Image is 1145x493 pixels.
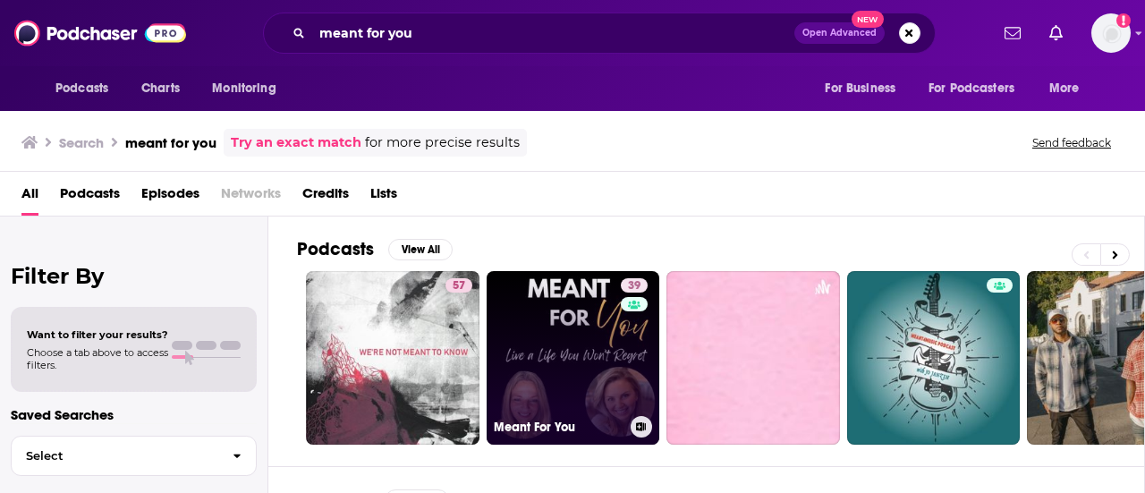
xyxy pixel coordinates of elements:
span: For Business [825,76,895,101]
a: Lists [370,179,397,216]
span: for more precise results [365,132,520,153]
h3: Meant For You [494,420,623,435]
button: Send feedback [1027,135,1116,150]
a: PodcastsView All [297,238,453,260]
a: 39 [621,278,648,293]
h2: Filter By [11,263,257,289]
span: Open Advanced [802,29,877,38]
span: New [852,11,884,28]
a: Show notifications dropdown [1042,18,1070,48]
p: Saved Searches [11,406,257,423]
h3: meant for you [125,134,216,151]
button: open menu [917,72,1040,106]
h2: Podcasts [297,238,374,260]
div: Search podcasts, credits, & more... [263,13,936,54]
span: More [1049,76,1080,101]
a: Episodes [141,179,199,216]
button: Select [11,436,257,476]
span: Networks [221,179,281,216]
button: Show profile menu [1091,13,1131,53]
span: Choose a tab above to access filters. [27,346,168,371]
span: Charts [141,76,180,101]
span: 57 [453,277,465,295]
button: open menu [1037,72,1102,106]
button: open menu [199,72,299,106]
img: Podchaser - Follow, Share and Rate Podcasts [14,16,186,50]
button: Open AdvancedNew [794,22,885,44]
span: Want to filter your results? [27,328,168,341]
span: Podcasts [55,76,108,101]
a: 39Meant For You [487,271,660,445]
button: open menu [812,72,918,106]
a: Credits [302,179,349,216]
a: All [21,179,38,216]
svg: Add a profile image [1116,13,1131,28]
h3: Search [59,134,104,151]
a: 57 [445,278,472,293]
button: View All [388,239,453,260]
a: Show notifications dropdown [997,18,1028,48]
a: Try an exact match [231,132,361,153]
span: For Podcasters [929,76,1014,101]
span: Logged in as LBraverman [1091,13,1131,53]
a: Charts [130,72,191,106]
button: open menu [43,72,131,106]
span: 39 [628,277,640,295]
a: Podcasts [60,179,120,216]
input: Search podcasts, credits, & more... [312,19,794,47]
a: 57 [306,271,479,445]
img: User Profile [1091,13,1131,53]
span: Monitoring [212,76,276,101]
span: Select [12,450,218,462]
